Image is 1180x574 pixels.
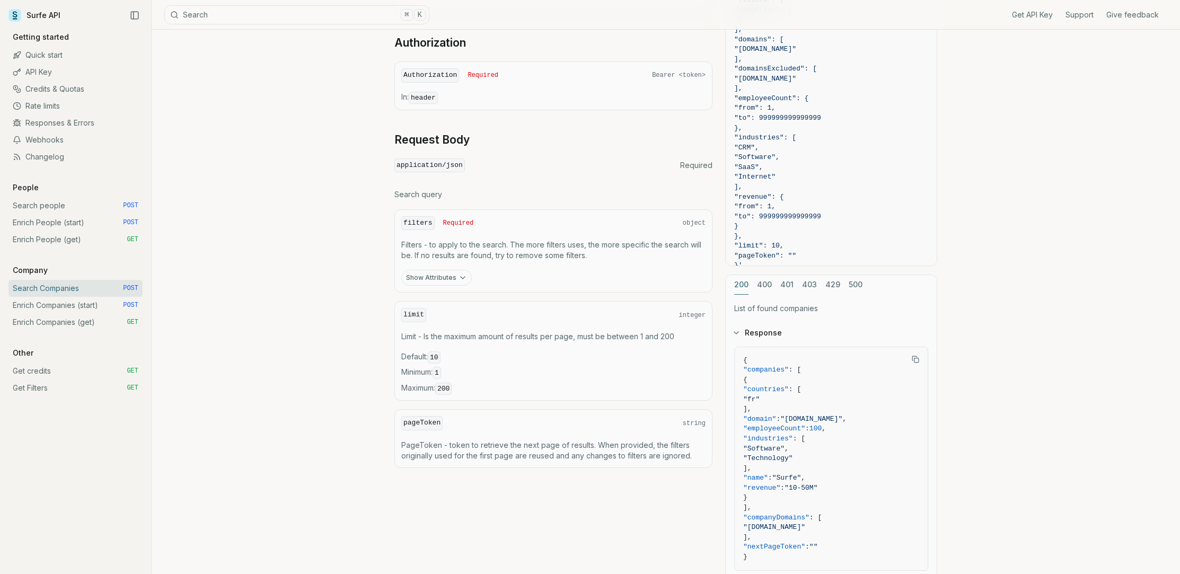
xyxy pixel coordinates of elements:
span: string [683,419,706,428]
a: Enrich Companies (start) POST [8,297,143,314]
span: GET [127,367,138,375]
p: PageToken - token to retrieve the next page of results. When provided, the filters originally use... [401,440,706,461]
span: "Technology" [743,454,793,462]
span: } [743,553,747,561]
a: Webhooks [8,131,143,148]
code: limit [401,308,426,322]
span: "SaaS", [734,163,763,171]
span: "industries": [ [734,134,796,142]
button: Show Attributes [401,270,472,286]
button: 403 [802,275,817,295]
a: Get credits GET [8,363,143,379]
span: , [822,425,826,432]
span: "[DOMAIN_NAME]" [734,45,796,53]
a: Rate limits [8,98,143,114]
a: API Key [8,64,143,81]
span: "Surfe" [772,474,802,482]
span: "domainsExcluded": [ [734,65,817,73]
kbd: K [414,9,426,21]
span: , [842,415,847,423]
button: 200 [734,275,748,295]
a: Quick start [8,47,143,64]
code: Authorization [401,68,459,83]
span: }, [734,232,743,240]
span: "domain" [743,415,776,423]
span: : [768,474,772,482]
p: Getting started [8,32,73,42]
p: Limit - Is the maximum amount of results per page, must be between 1 and 200 [401,331,706,342]
code: 200 [435,383,452,395]
span: : [805,425,809,432]
a: Changelog [8,148,143,165]
p: People [8,182,43,193]
span: ], [734,84,743,92]
span: "from": 1, [734,104,776,112]
a: Enrich People (get) GET [8,231,143,248]
span: Bearer <token> [652,71,706,80]
span: GET [127,384,138,392]
span: ], [734,55,743,63]
a: Surfe API [8,7,60,23]
span: : [ [789,366,801,374]
span: "to": 999999999999999 [734,114,821,122]
button: 500 [849,275,862,295]
span: "Software", [734,153,780,161]
span: "pageToken": "" [734,252,796,260]
span: POST [123,301,138,310]
span: } [734,222,738,230]
span: Default : [401,351,706,363]
span: "countries" [743,385,789,393]
span: "[DOMAIN_NAME]" [780,415,842,423]
span: 100 [809,425,822,432]
button: Collapse Sidebar [127,7,143,23]
span: "to": 999999999999999 [734,213,821,220]
span: GET [127,235,138,244]
code: application/json [394,158,465,173]
span: "name" [743,474,768,482]
span: , [801,474,805,482]
p: Search query [394,189,712,200]
span: "10-50M" [785,484,817,492]
span: "Software" [743,445,785,453]
span: : [805,543,809,551]
span: "revenue": { [734,193,784,201]
span: }' [734,261,743,269]
a: Request Body [394,133,470,147]
button: Response [726,319,937,347]
a: Search people POST [8,197,143,214]
span: "nextPageToken" [743,543,805,551]
p: In: [401,92,706,103]
button: 401 [780,275,794,295]
span: ], [734,183,743,191]
span: Required [468,71,498,80]
span: "" [809,543,818,551]
p: Company [8,265,52,276]
span: Required [680,160,712,171]
span: object [683,219,706,227]
button: Search⌘K [164,5,429,24]
span: } [743,493,747,501]
span: "fr" [743,395,760,403]
span: POST [123,218,138,227]
a: Get Filters GET [8,379,143,396]
a: Credits & Quotas [8,81,143,98]
span: : [ [793,435,805,443]
span: POST [123,284,138,293]
span: "employeeCount": { [734,94,808,102]
span: , [785,445,789,453]
span: GET [127,318,138,326]
a: Enrich Companies (get) GET [8,314,143,331]
a: Support [1065,10,1094,20]
button: Copy Text [908,351,923,367]
span: "companies" [743,366,789,374]
span: ], [734,25,743,33]
span: Maximum : [401,383,706,394]
a: Give feedback [1106,10,1159,20]
code: header [409,92,438,104]
kbd: ⌘ [401,9,412,21]
span: ], [743,533,752,541]
span: { [743,356,747,364]
a: Enrich People (start) POST [8,214,143,231]
span: ], [743,504,752,511]
span: : [780,484,785,492]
